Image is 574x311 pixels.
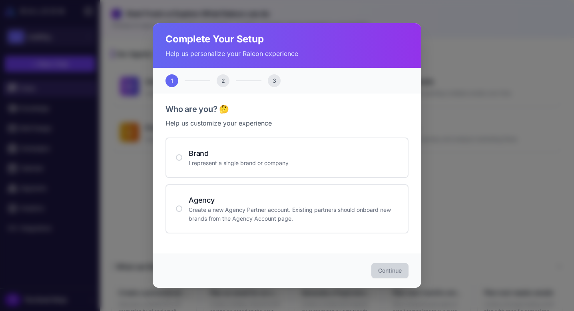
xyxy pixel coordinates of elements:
p: Help us personalize your Raleon experience [165,49,409,58]
h2: Complete Your Setup [165,33,409,46]
h4: Brand [189,148,398,159]
div: 3 [268,74,281,87]
h4: Agency [189,195,398,205]
span: Continue [378,267,402,275]
div: 1 [165,74,178,87]
button: Continue [371,263,409,278]
h3: Who are you? 🤔 [165,103,409,115]
p: Create a new Agency Partner account. Existing partners should onboard new brands from the Agency ... [189,205,398,223]
div: 2 [217,74,229,87]
p: Help us customize your experience [165,118,409,128]
p: I represent a single brand or company [189,159,398,167]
